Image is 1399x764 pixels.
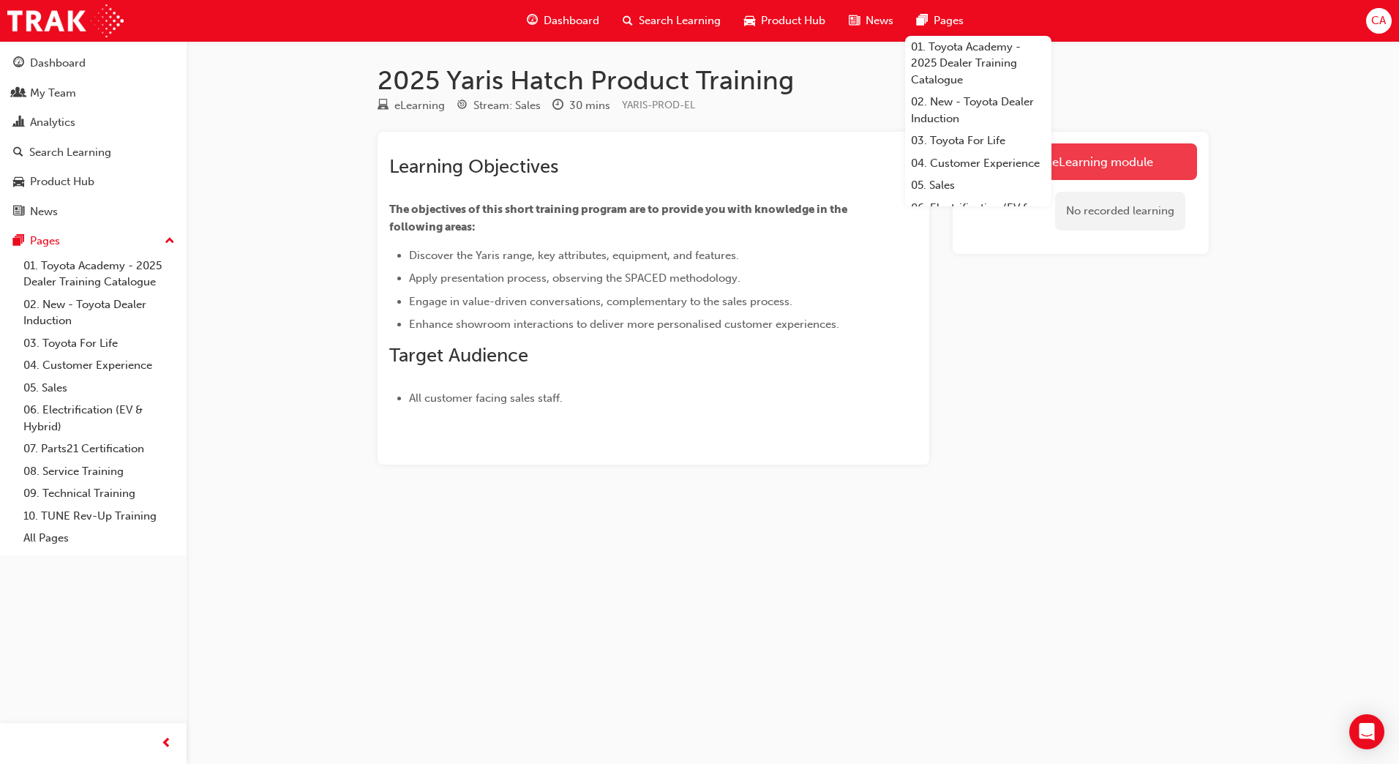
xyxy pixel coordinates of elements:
[409,271,740,285] span: Apply presentation process, observing the SPACED methodology.
[905,152,1051,175] a: 04. Customer Experience
[18,354,181,377] a: 04. Customer Experience
[389,155,558,178] span: Learning Objectives
[389,344,528,367] span: Target Audience
[905,130,1051,152] a: 03. Toyota For Life
[18,527,181,550] a: All Pages
[394,97,445,114] div: eLearning
[527,12,538,30] span: guage-icon
[744,12,755,30] span: car-icon
[6,228,181,255] button: Pages
[30,55,86,72] div: Dashboard
[622,99,695,111] span: Learning resource code
[409,392,563,405] span: All customer facing sales staff.
[1366,8,1392,34] button: CA
[30,85,76,102] div: My Team
[18,399,181,438] a: 06. Electrification (EV & Hybrid)
[18,460,181,483] a: 08. Service Training
[6,139,181,166] a: Search Learning
[165,232,175,251] span: up-icon
[378,97,445,115] div: Type
[7,4,124,37] img: Trak
[732,6,837,36] a: car-iconProduct Hub
[639,12,721,29] span: Search Learning
[552,100,563,113] span: clock-icon
[611,6,732,36] a: search-iconSearch Learning
[30,203,58,220] div: News
[13,116,24,130] span: chart-icon
[18,332,181,355] a: 03. Toyota For Life
[378,64,1209,97] h1: 2025 Yaris Hatch Product Training
[6,50,181,77] a: Dashboard
[866,12,893,29] span: News
[6,168,181,195] a: Product Hub
[569,97,610,114] div: 30 mins
[13,176,24,189] span: car-icon
[30,114,75,131] div: Analytics
[409,249,739,262] span: Discover the Yaris range, key attributes, equipment, and features.
[6,47,181,228] button: DashboardMy TeamAnalyticsSearch LearningProduct HubNews
[29,144,111,161] div: Search Learning
[409,295,792,308] span: Engage in value-driven conversations, complementary to the sales process.
[389,203,849,233] span: The objectives of this short training program are to provide you with knowledge in the following ...
[18,438,181,460] a: 07. Parts21 Certification
[905,197,1051,236] a: 06. Electrification (EV & Hybrid)
[30,233,60,250] div: Pages
[849,12,860,30] span: news-icon
[1371,12,1386,29] span: CA
[13,146,23,160] span: search-icon
[18,255,181,293] a: 01. Toyota Academy - 2025 Dealer Training Catalogue
[544,12,599,29] span: Dashboard
[837,6,905,36] a: news-iconNews
[623,12,633,30] span: search-icon
[905,91,1051,130] a: 02. New - Toyota Dealer Induction
[30,173,94,190] div: Product Hub
[457,100,468,113] span: target-icon
[934,12,964,29] span: Pages
[409,318,839,331] span: Enhance showroom interactions to deliver more personalised customer experiences.
[6,109,181,136] a: Analytics
[473,97,541,114] div: Stream: Sales
[13,206,24,219] span: news-icon
[457,97,541,115] div: Stream
[964,143,1197,180] a: Launch eLearning module
[378,100,389,113] span: learningResourceType_ELEARNING-icon
[905,6,975,36] a: pages-iconPages
[18,482,181,505] a: 09. Technical Training
[161,735,172,753] span: prev-icon
[6,80,181,107] a: My Team
[18,505,181,528] a: 10. TUNE Rev-Up Training
[13,87,24,100] span: people-icon
[6,198,181,225] a: News
[18,293,181,332] a: 02. New - Toyota Dealer Induction
[905,36,1051,91] a: 01. Toyota Academy - 2025 Dealer Training Catalogue
[761,12,825,29] span: Product Hub
[13,235,24,248] span: pages-icon
[917,12,928,30] span: pages-icon
[515,6,611,36] a: guage-iconDashboard
[1055,192,1185,231] div: No recorded learning
[18,377,181,400] a: 05. Sales
[905,174,1051,197] a: 05. Sales
[552,97,610,115] div: Duration
[13,57,24,70] span: guage-icon
[1349,714,1384,749] div: Open Intercom Messenger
